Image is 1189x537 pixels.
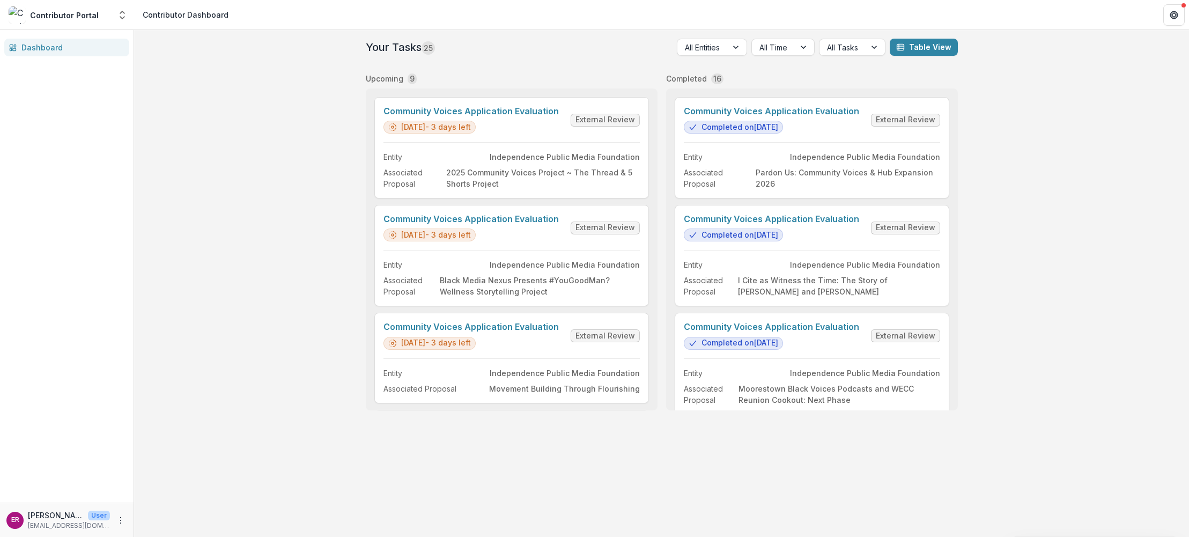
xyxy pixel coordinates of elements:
button: More [114,514,127,527]
p: User [88,511,110,520]
a: Community Voices Application Evaluation [684,106,859,116]
button: Table View [890,39,958,56]
a: Community Voices Application Evaluation [684,214,859,224]
p: [PERSON_NAME] [28,510,84,521]
button: Get Help [1163,4,1185,26]
p: Completed [666,73,707,84]
div: Emma Restrepo [11,517,19,524]
a: Community Voices Application Evaluation [383,322,559,332]
a: Community Voices Application Evaluation [684,322,859,332]
p: 16 [713,73,721,84]
a: Community Voices Application Evaluation [383,106,559,116]
nav: breadcrumb [138,7,233,23]
div: Contributor Portal [30,10,99,21]
div: Contributor Dashboard [143,9,228,20]
img: Contributor Portal [9,6,26,24]
p: 9 [410,73,415,84]
p: [EMAIL_ADDRESS][DOMAIN_NAME] [28,521,110,531]
button: Open entity switcher [115,4,130,26]
a: Community Voices Application Evaluation [383,214,559,224]
span: 25 [422,41,435,55]
div: Dashboard [21,42,121,53]
h2: Your Tasks [366,41,435,54]
p: Upcoming [366,73,403,84]
a: Dashboard [4,39,129,56]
